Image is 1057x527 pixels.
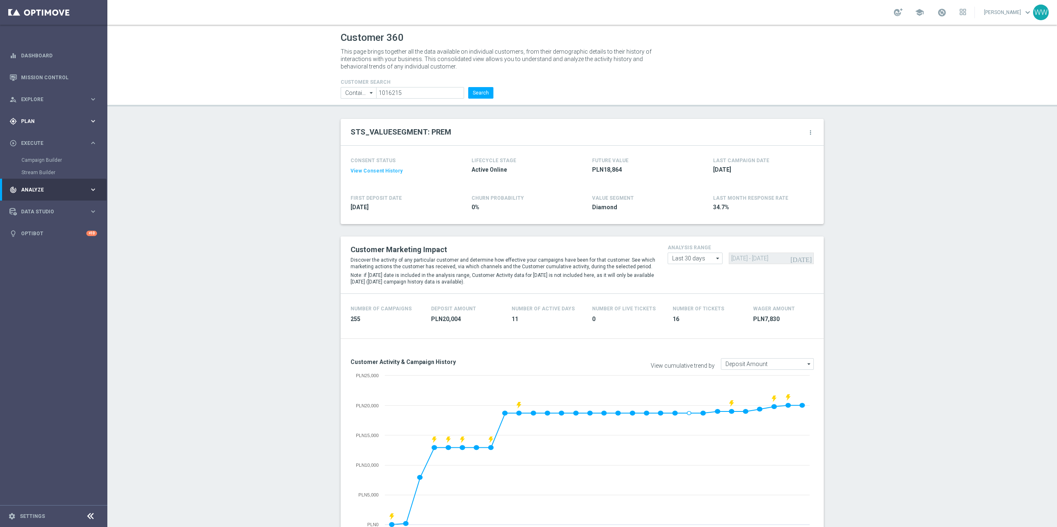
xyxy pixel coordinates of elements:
h2: STS_VALUESEGMENT: PREM [351,127,451,137]
button: View Consent History [351,168,403,175]
span: PLN18,864 [592,166,689,174]
h4: Wager Amount [753,306,795,312]
i: play_circle_outline [9,139,17,147]
h4: VALUE SEGMENT [592,195,634,201]
p: This page brings together all the data available on individual customers, from their demographic ... [341,48,659,70]
div: person_search Explore keyboard_arrow_right [9,96,97,103]
span: Execute [21,141,89,146]
h4: CONSENT STATUS [351,158,447,163]
i: arrow_drop_down [805,359,813,369]
button: Search [468,87,493,99]
h4: Deposit Amount [431,306,476,312]
h4: FUTURE VALUE [592,158,628,163]
i: equalizer [9,52,17,59]
h4: Number of Campaigns [351,306,412,312]
span: Data Studio [21,209,89,214]
span: PLN20,004 [431,315,502,323]
h2: Customer Marketing Impact [351,245,655,255]
span: 34.7% [713,203,810,211]
span: PLN7,830 [753,315,824,323]
h4: LIFECYCLE STAGE [472,158,516,163]
h4: CUSTOMER SEARCH [341,79,493,85]
div: Mission Control [9,66,97,88]
text: PLN15,000 [356,433,379,438]
h4: analysis range [668,245,814,251]
span: Diamond [592,203,689,211]
a: Campaign Builder [21,157,86,163]
h4: Number of Active Days [512,306,575,312]
span: 2016-01-07 [351,203,447,211]
h3: Customer Activity & Campaign History [351,358,576,366]
i: keyboard_arrow_right [89,95,97,103]
i: keyboard_arrow_right [89,139,97,147]
i: settings [8,513,16,520]
i: gps_fixed [9,118,17,125]
span: Plan [21,119,89,124]
a: Settings [20,514,45,519]
i: keyboard_arrow_right [89,186,97,194]
p: Discover the activity of any particular customer and determine how effective your campaigns have ... [351,257,655,270]
span: 0% [472,203,568,211]
button: play_circle_outline Execute keyboard_arrow_right [9,140,97,147]
i: arrow_drop_down [714,253,722,264]
h4: FIRST DEPOSIT DATE [351,195,402,201]
i: more_vert [807,129,814,136]
span: 16 [673,315,743,323]
span: LAST MONTH RESPONSE RATE [713,195,788,201]
text: PLN10,000 [356,463,379,468]
span: 11 [512,315,582,323]
text: PLN20,000 [356,403,379,408]
div: Stream Builder [21,166,107,179]
h4: LAST CAMPAIGN DATE [713,158,769,163]
i: lightbulb [9,230,17,237]
button: equalizer Dashboard [9,52,97,59]
label: View cumulative trend by [651,362,715,369]
div: Analyze [9,186,89,194]
div: Optibot [9,222,97,244]
span: Active Online [472,166,568,174]
span: 2025-09-19 [713,166,810,174]
i: keyboard_arrow_right [89,117,97,125]
div: Dashboard [9,45,97,66]
div: Data Studio [9,208,89,215]
text: PLN0 [367,522,379,527]
i: keyboard_arrow_right [89,208,97,215]
text: PLN25,000 [356,373,379,378]
span: Analyze [21,187,89,192]
a: Mission Control [21,66,97,88]
a: Optibot [21,222,86,244]
span: 0 [592,315,663,323]
input: analysis range [668,253,723,264]
input: Enter CID, Email, name or phone [376,87,464,99]
a: Stream Builder [21,169,86,176]
h4: Number Of Tickets [673,306,724,312]
button: track_changes Analyze keyboard_arrow_right [9,187,97,193]
button: gps_fixed Plan keyboard_arrow_right [9,118,97,125]
span: school [915,8,924,17]
input: Contains [341,87,376,99]
div: Plan [9,118,89,125]
button: Data Studio keyboard_arrow_right [9,208,97,215]
span: CHURN PROBABILITY [472,195,524,201]
span: keyboard_arrow_down [1023,8,1032,17]
button: lightbulb Optibot +10 [9,230,97,237]
div: Execute [9,139,89,147]
i: arrow_drop_down [367,87,376,98]
i: person_search [9,96,17,103]
p: Note: if [DATE] date is included in the analysis range, Customer Activity data for [DATE] is not ... [351,272,655,285]
div: Campaign Builder [21,154,107,166]
h4: Number Of Live Tickets [592,306,656,312]
h1: Customer 360 [341,32,824,44]
a: Dashboard [21,45,97,66]
a: [PERSON_NAME]keyboard_arrow_down [983,6,1033,19]
div: Explore [9,96,89,103]
button: Mission Control [9,74,97,81]
span: 255 [351,315,421,323]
